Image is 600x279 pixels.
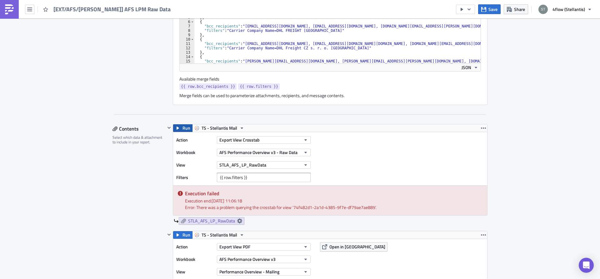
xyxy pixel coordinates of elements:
[176,255,214,264] label: Workbook
[180,46,194,50] div: 12
[180,20,194,24] div: 6
[176,148,214,157] label: Workbook
[192,124,247,132] button: TS - Stellantis Mail
[217,256,311,263] button: AFS Performance Overview v3
[185,191,482,196] h5: Execution failed
[217,149,311,156] button: AFS Performance Overview v3 - Raw Data
[112,135,165,145] div: Select which data & attachment to include in your report.
[182,231,190,239] span: Run
[217,161,311,169] button: STLA_AFS_LP_RawData
[462,64,471,71] span: JSON
[181,83,235,90] span: {{ row.bcc_recipients }}
[176,135,214,145] label: Action
[219,243,250,250] span: Export View PDF
[2,2,285,42] span: Dear Please find attached the overview of your performance as well as compliance for the last 6 w...
[188,218,235,224] span: STLA_AFS_LP_RawData
[217,173,311,182] input: Filter1=Value1&...
[180,55,194,59] div: 14
[535,2,595,16] button: 4flow (Stellantis)
[185,204,482,211] div: Error: There was a problem querying the crosstab for view '74f482d1-2a1d-4385-9f7e-df79ae7ae889'.
[112,124,165,133] div: Contents
[176,160,214,170] label: View
[176,267,214,277] label: View
[179,217,244,225] a: STLA_AFS_LP_RawData
[320,242,387,252] button: Open in [GEOGRAPHIC_DATA]
[514,6,525,12] span: Share
[217,268,311,276] button: Performance Overview - Mailing
[192,231,247,239] button: TS - Stellantis Mail
[478,4,501,14] button: Save
[238,83,280,90] a: {{ row.filters }}
[217,243,311,251] button: Export View PDF
[180,28,194,33] div: 8
[180,37,194,42] div: 10
[180,50,194,55] div: 13
[202,124,237,132] span: TS - Stellantis Mail
[180,33,194,37] div: 9
[176,242,214,252] label: Action
[219,256,276,262] span: AFS Performance Overview v3
[217,136,311,144] button: Export View Crosstab
[185,197,482,204] div: Execution end: [DATE] 11:06:18
[329,243,385,250] span: Open in [GEOGRAPHIC_DATA]
[219,149,297,156] span: AFS Performance Overview v3 - Raw Data
[488,6,497,12] span: Save
[240,83,278,90] span: {{ row.filters }}
[173,231,192,239] button: Run
[219,137,260,143] span: Export View Crosstab
[180,42,194,46] div: 11
[182,124,190,132] span: Run
[179,93,481,98] div: Merge fields can be used to parameterize attachments, recipients, and message contents.
[2,2,298,42] body: Rich Text Area. Press ALT-0 for help.
[579,258,594,273] div: Open Intercom Messenger
[4,4,14,14] img: PushMetrics
[165,124,173,132] button: Hide content
[504,4,528,14] button: Share
[176,173,214,182] label: Filters
[202,231,237,239] span: TS - Stellantis Mail
[173,124,192,132] button: Run
[219,268,279,275] span: Performance Overview - Mailing
[180,24,194,28] div: 7
[165,231,173,238] button: Hide content
[12,2,40,7] a: {{ row.filters }},
[53,6,171,13] span: [EXT/AFS/[PERSON_NAME]] AFS LPM Raw Data
[180,59,194,63] div: 15
[552,6,585,12] span: 4flow (Stellantis)
[538,4,548,15] img: Avatar
[219,162,266,168] span: STLA_AFS_LP_RawData
[179,76,226,82] label: Available merge fields
[179,83,237,90] a: {{ row.bcc_recipients }}
[459,64,481,71] button: JSON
